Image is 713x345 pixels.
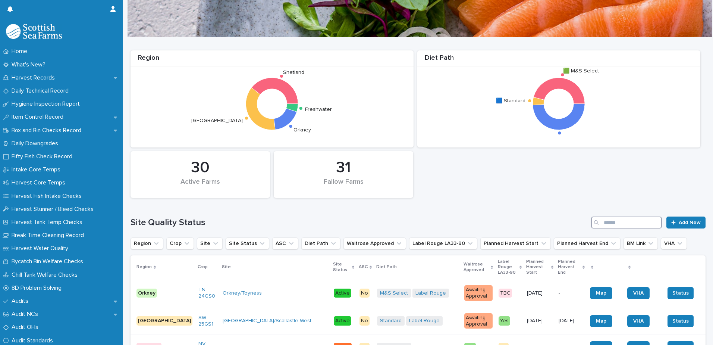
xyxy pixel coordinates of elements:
[627,315,650,327] a: VHA
[563,67,599,74] text: 🟩 M&S Select
[9,61,51,68] p: What's New?
[417,54,700,66] div: Diet Path
[9,206,100,213] p: Harvest Stunner / Bleed Checks
[480,237,551,249] button: Planned Harvest Start
[9,100,86,108] p: Hygiene Inspection Report
[464,313,492,329] div: Awaiting Approval
[409,237,477,249] button: Label Rouge LA33-90
[9,298,34,305] p: Audits
[143,158,257,177] div: 30
[9,337,59,344] p: Audit Standards
[9,127,87,134] p: Box and Bin Checks Record
[166,237,194,249] button: Crop
[131,54,414,66] div: Region
[131,237,163,249] button: Region
[359,289,370,298] div: No
[559,318,584,324] p: [DATE]
[380,290,408,296] a: M&S Select
[359,316,370,326] div: No
[9,74,61,81] p: Harvest Records
[499,316,510,326] div: Yes
[136,289,157,298] div: Orkney
[359,263,368,271] p: ASC
[334,316,351,326] div: Active
[9,166,66,173] p: Intake Core Temps
[131,217,588,228] h1: Site Quality Status
[9,219,88,226] p: Harvest Tank Temp Checks
[590,315,612,327] a: Map
[334,289,351,298] div: Active
[661,237,687,249] button: VHA
[136,263,152,271] p: Region
[9,324,44,331] p: Audit OFIs
[672,289,689,297] span: Status
[380,318,402,324] a: Standard
[668,287,694,299] button: Status
[9,153,78,160] p: Fifty Fish Check Record
[283,70,304,75] text: Shetland
[222,263,231,271] p: Site
[143,178,257,194] div: Active Farms
[223,318,311,324] a: [GEOGRAPHIC_DATA]/Scallastle West
[672,317,689,325] span: Status
[9,285,67,292] p: 8D Problem Solving
[9,245,74,252] p: Harvest Water Quality
[286,158,401,177] div: 31
[198,263,208,271] p: Crop
[554,237,621,249] button: Planned Harvest End
[590,287,612,299] a: Map
[668,315,694,327] button: Status
[591,217,662,229] input: Search
[9,193,88,200] p: Harvest Fish Intake Checks
[596,318,606,324] span: Map
[9,87,75,94] p: Daily Technical Record
[305,106,332,112] text: Freshwater
[197,237,223,249] button: Site
[9,179,71,186] p: Harvest Core Temps
[272,237,298,249] button: ASC
[376,263,397,271] p: Diet Path
[633,318,644,324] span: VHA
[527,290,553,296] p: [DATE]
[464,260,489,274] p: Waitrose Approved
[293,127,311,133] text: Orkney
[301,237,340,249] button: Diet Path
[558,258,580,277] p: Planned Harvest End
[559,290,584,296] p: -
[9,140,64,147] p: Daily Downgrades
[464,285,492,301] div: Awaiting Approval
[223,290,262,296] a: Orkney/Toyness
[9,311,44,318] p: Audit NCs
[633,290,644,296] span: VHA
[131,307,706,335] tr: [GEOGRAPHIC_DATA]SW-25GS1 [GEOGRAPHIC_DATA]/Scallastle West ActiveNoStandard Label Rouge Awaiting...
[496,97,525,103] text: 🟦 Standard
[498,258,518,277] p: Label Rouge LA33-90
[9,271,84,279] p: Chill Tank Welfare Checks
[131,279,706,307] tr: OrkneyTN-24GS0 Orkney/Toyness ActiveNoM&S Select Label Rouge Awaiting ApprovalTBC[DATE]-MapVHAStatus
[415,290,446,296] a: Label Rouge
[526,258,549,277] p: Planned Harvest Start
[198,287,217,299] a: TN-24GS0
[9,232,90,239] p: Break Time Cleaning Record
[9,48,33,55] p: Home
[9,114,69,121] p: Item Control Record
[499,289,512,298] div: TBC
[527,318,553,324] p: [DATE]
[6,24,62,39] img: mMrefqRFQpe26GRNOUkG
[136,316,192,326] div: [GEOGRAPHIC_DATA]
[191,118,243,123] text: [GEOGRAPHIC_DATA]
[343,237,406,249] button: Waitrose Approved
[333,260,350,274] p: Site Status
[627,287,650,299] a: VHA
[286,178,401,194] div: Fallow Farms
[666,217,706,229] a: Add New
[9,258,89,265] p: Bycatch Bin Welfare Checks
[226,237,269,249] button: Site Status
[624,237,658,249] button: BM Link
[596,290,606,296] span: Map
[198,315,217,327] a: SW-25GS1
[409,318,440,324] a: Label Rouge
[679,220,701,225] span: Add New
